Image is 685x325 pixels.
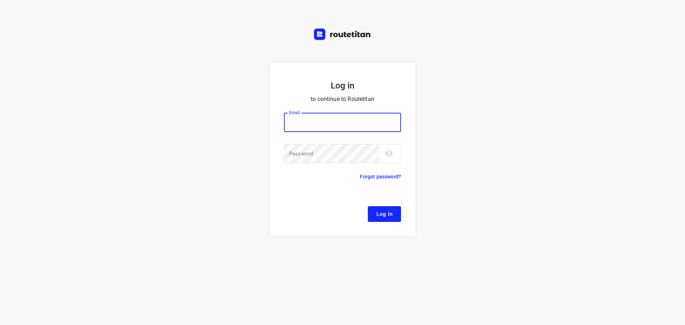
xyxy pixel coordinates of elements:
p: to continue to Routetitan [284,94,401,104]
button: toggle password visibility [382,146,396,161]
span: Log In [376,209,392,219]
p: Forgot password? [360,172,401,181]
img: Routetitan [314,29,371,40]
h5: Log in [284,80,401,91]
button: Log In [368,206,401,222]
